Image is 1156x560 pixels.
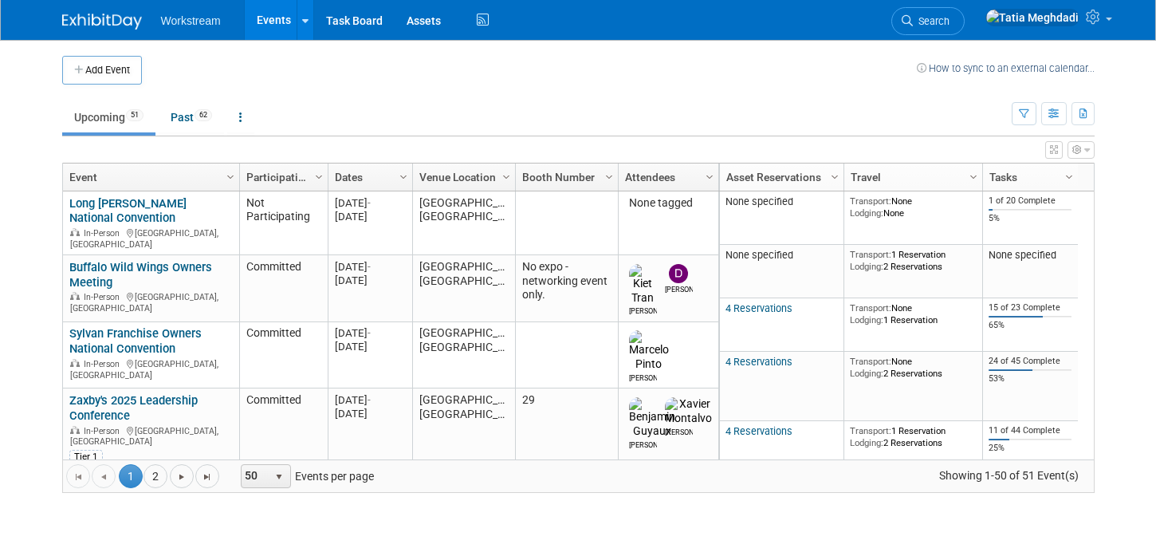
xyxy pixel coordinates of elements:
[170,464,194,488] a: Go to the next page
[159,102,224,132] a: Past62
[335,274,405,287] div: [DATE]
[725,425,792,437] a: 4 Reservations
[850,249,976,272] div: 1 Reservation 2 Reservations
[84,359,124,369] span: In-Person
[70,228,80,236] img: In-Person Event
[850,356,976,379] div: None 2 Reservations
[891,7,965,35] a: Search
[69,196,187,226] a: Long [PERSON_NAME] National Convention
[69,290,232,314] div: [GEOGRAPHIC_DATA], [GEOGRAPHIC_DATA]
[220,464,390,488] span: Events per page
[175,471,188,483] span: Go to the next page
[850,356,891,367] span: Transport:
[335,260,405,274] div: [DATE]
[665,397,712,426] img: Xavier Montalvo
[665,283,693,295] div: Dwight Smith
[629,330,669,372] img: Marcelo Pinto
[850,249,891,260] span: Transport:
[273,471,285,483] span: select
[412,255,515,322] td: [GEOGRAPHIC_DATA], [GEOGRAPHIC_DATA]
[725,356,792,368] a: 4 Reservations
[629,397,675,439] img: Benjamin Guyaux
[522,164,607,191] a: Booth Number
[69,357,232,381] div: [GEOGRAPHIC_DATA], [GEOGRAPHIC_DATA]
[313,171,325,183] span: Column Settings
[395,164,412,187] a: Column Settings
[989,213,1071,224] div: 5%
[497,164,515,187] a: Column Settings
[70,426,80,434] img: In-Person Event
[92,464,116,488] a: Go to the previous page
[69,260,212,290] a: Buffalo Wild Wings Owners Meeting
[989,164,1068,191] a: Tasks
[412,388,515,467] td: [GEOGRAPHIC_DATA], [GEOGRAPHIC_DATA]
[310,164,328,187] a: Column Settings
[989,195,1071,207] div: 1 of 20 Complete
[66,464,90,488] a: Go to the first page
[989,373,1071,385] div: 53%
[62,102,155,132] a: Upcoming51
[242,465,269,487] span: 50
[850,302,976,325] div: None 1 Reservation
[625,164,708,191] a: Attendees
[826,164,843,187] a: Column Settings
[335,393,405,407] div: [DATE]
[828,171,841,183] span: Column Settings
[70,359,80,367] img: In-Person Event
[72,471,85,483] span: Go to the first page
[419,164,505,191] a: Venue Location
[1060,164,1078,187] a: Column Settings
[629,264,657,306] img: Kiet Tran
[669,264,688,283] img: Dwight Smith
[335,196,405,210] div: [DATE]
[62,56,142,85] button: Add Event
[69,393,198,423] a: Zaxby's 2025 Leadership Conference
[239,322,328,389] td: Committed
[851,164,972,191] a: Travel
[603,171,615,183] span: Column Settings
[239,255,328,322] td: Committed
[239,191,328,255] td: Not Participating
[161,14,221,27] span: Workstream
[850,195,891,207] span: Transport:
[725,302,792,314] a: 4 Reservations
[84,228,124,239] span: In-Person
[913,15,950,27] span: Search
[600,164,618,187] a: Column Settings
[195,109,212,121] span: 62
[924,464,1093,487] span: Showing 1-50 of 51 Event(s)
[224,171,237,183] span: Column Settings
[368,197,371,209] span: -
[726,164,833,191] a: Asset Reservations
[989,425,1071,436] div: 11 of 44 Complete
[703,171,716,183] span: Column Settings
[725,195,793,207] span: None specified
[850,302,891,314] span: Transport:
[412,322,515,389] td: [GEOGRAPHIC_DATA], [GEOGRAPHIC_DATA]
[97,471,110,483] span: Go to the previous page
[222,164,239,187] a: Column Settings
[850,368,883,379] span: Lodging:
[850,425,976,448] div: 1 Reservation 2 Reservations
[368,394,371,406] span: -
[69,424,232,448] div: [GEOGRAPHIC_DATA], [GEOGRAPHIC_DATA]
[239,388,328,467] td: Committed
[967,171,980,183] span: Column Settings
[701,164,718,187] a: Column Settings
[368,261,371,273] span: -
[335,407,405,420] div: [DATE]
[335,326,405,340] div: [DATE]
[126,109,144,121] span: 51
[965,164,982,187] a: Column Settings
[665,426,693,438] div: Xavier Montalvo
[335,164,402,191] a: Dates
[397,171,410,183] span: Column Settings
[119,464,143,488] span: 1
[368,327,371,339] span: -
[629,439,657,451] div: Benjamin Guyaux
[69,450,103,463] div: Tier 1
[69,326,202,356] a: Sylvan Franchise Owners National Convention
[625,196,711,211] div: None tagged
[412,191,515,255] td: [GEOGRAPHIC_DATA], [GEOGRAPHIC_DATA]
[515,388,618,467] td: 29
